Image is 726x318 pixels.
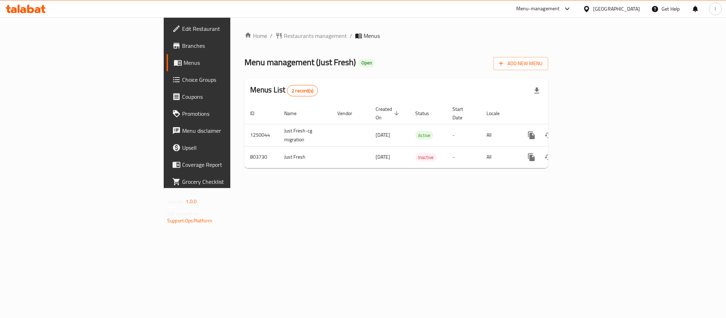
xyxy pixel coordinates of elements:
div: Total records count [287,85,318,96]
span: [DATE] [376,152,390,161]
span: ID [250,109,264,118]
span: Branches [182,41,279,50]
a: Choice Groups [167,71,285,88]
h2: Menus List [250,85,318,96]
div: Open [359,59,375,67]
span: Version: [167,197,185,206]
td: - [447,146,481,168]
span: Menus [184,58,279,67]
span: Locale [486,109,509,118]
a: Coverage Report [167,156,285,173]
span: Upsell [182,143,279,152]
a: Branches [167,37,285,54]
span: Choice Groups [182,75,279,84]
li: / [350,32,352,40]
span: Get support on: [167,209,200,218]
span: Inactive [415,153,437,161]
span: Open [359,60,375,66]
div: Export file [528,82,545,99]
span: 2 record(s) [287,87,317,94]
span: Active [415,131,433,140]
a: Restaurants management [275,32,347,40]
span: Name [284,109,306,118]
span: I [715,5,716,13]
a: Menus [167,54,285,71]
button: Change Status [540,149,557,166]
th: Actions [517,103,597,124]
td: All [481,146,517,168]
button: more [523,149,540,166]
span: [DATE] [376,130,390,140]
a: Promotions [167,105,285,122]
a: Grocery Checklist [167,173,285,190]
span: Status [415,109,438,118]
span: Coupons [182,92,279,101]
span: Vendor [337,109,361,118]
table: enhanced table [244,103,597,168]
a: Upsell [167,139,285,156]
span: Grocery Checklist [182,177,279,186]
a: Edit Restaurant [167,20,285,37]
span: Add New Menu [499,59,542,68]
td: - [447,124,481,146]
span: Start Date [452,105,472,122]
td: All [481,124,517,146]
nav: breadcrumb [244,32,548,40]
span: Promotions [182,109,279,118]
span: Created On [376,105,401,122]
span: 1.0.0 [186,197,197,206]
a: Coupons [167,88,285,105]
span: Restaurants management [284,32,347,40]
button: Add New Menu [493,57,548,70]
span: Coverage Report [182,160,279,169]
span: Menus [364,32,380,40]
span: Edit Restaurant [182,24,279,33]
td: Just Fresh-cg migration [278,124,332,146]
a: Support.OpsPlatform [167,216,212,225]
div: [GEOGRAPHIC_DATA] [593,5,640,13]
button: more [523,127,540,144]
div: Menu-management [516,5,560,13]
a: Menu disclaimer [167,122,285,139]
span: Menu disclaimer [182,126,279,135]
td: Just Fresh [278,146,332,168]
button: Change Status [540,127,557,144]
span: Menu management ( Just Fresh ) [244,54,356,70]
